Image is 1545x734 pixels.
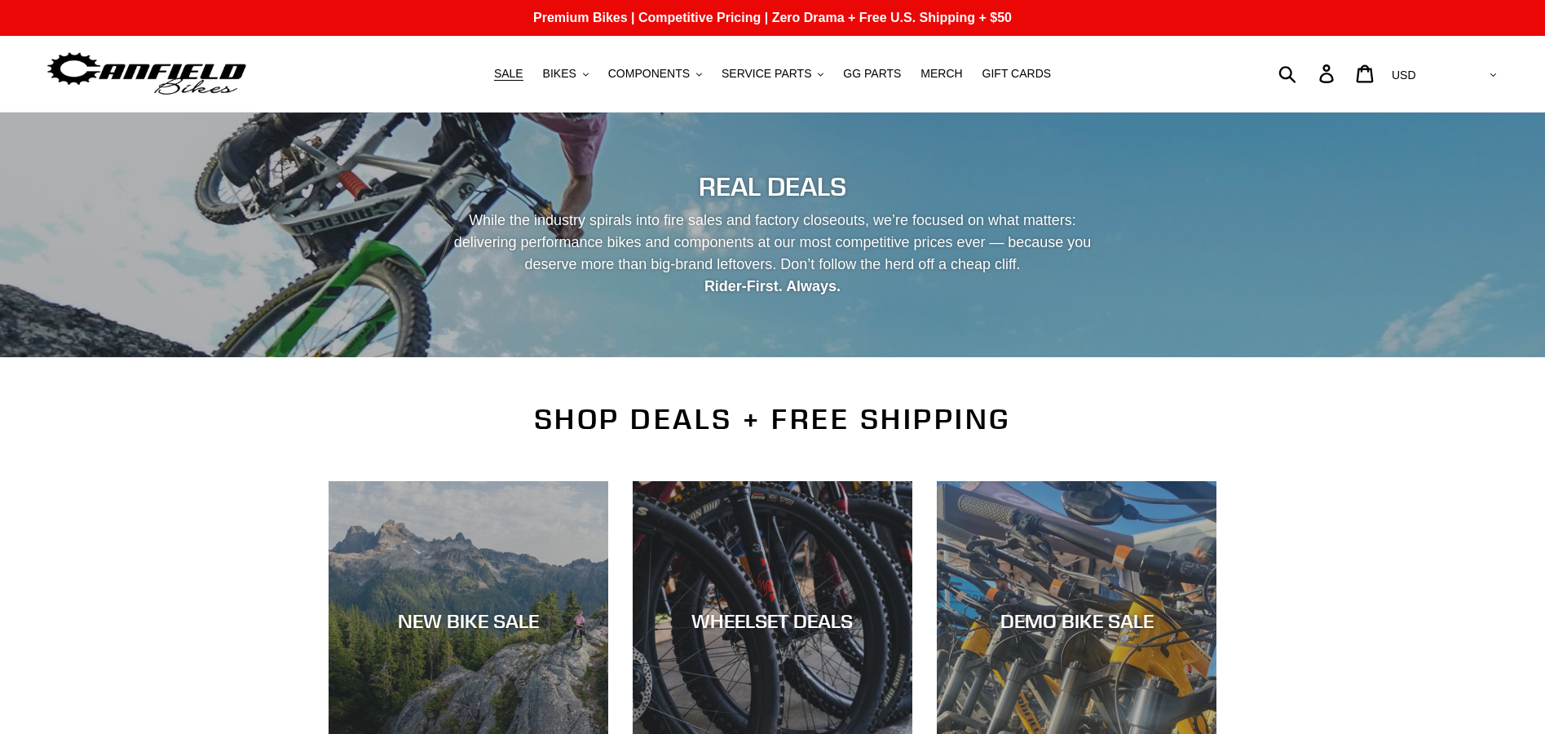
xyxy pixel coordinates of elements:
button: BIKES [535,63,597,85]
p: While the industry spirals into fire sales and factory closeouts, we’re focused on what matters: ... [439,210,1106,298]
span: GG PARTS [843,67,901,81]
div: DEMO BIKE SALE [937,609,1216,633]
strong: Rider-First. Always. [704,278,841,294]
a: GIFT CARDS [974,63,1060,85]
button: SERVICE PARTS [713,63,832,85]
div: NEW BIKE SALE [329,609,608,633]
input: Search [1287,55,1329,91]
span: BIKES [543,67,576,81]
a: MERCH [912,63,970,85]
button: COMPONENTS [600,63,710,85]
img: Canfield Bikes [45,48,249,99]
div: WHEELSET DEALS [633,609,912,633]
h2: REAL DEALS [329,171,1217,202]
span: GIFT CARDS [982,67,1052,81]
h2: SHOP DEALS + FREE SHIPPING [329,402,1217,436]
a: SALE [486,63,532,85]
span: COMPONENTS [608,67,690,81]
span: MERCH [920,67,962,81]
span: SALE [494,67,523,81]
a: GG PARTS [835,63,909,85]
span: SERVICE PARTS [722,67,811,81]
